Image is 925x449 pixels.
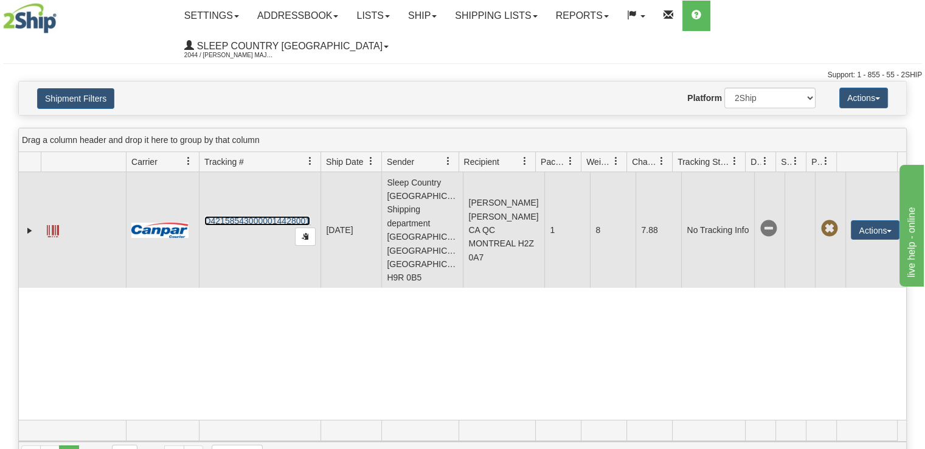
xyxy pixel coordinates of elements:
[590,172,636,288] td: 8
[839,88,888,108] button: Actions
[184,49,275,61] span: 2044 / [PERSON_NAME] Major [PERSON_NAME]
[897,162,924,287] iframe: chat widget
[131,223,189,238] img: 14 - Canpar
[636,172,681,288] td: 7.88
[514,151,535,172] a: Recipient filter column settings
[19,128,906,152] div: grid grouping header
[295,228,316,246] button: Copy to clipboard
[175,31,398,61] a: Sleep Country [GEOGRAPHIC_DATA] 2044 / [PERSON_NAME] Major [PERSON_NAME]
[47,220,59,239] a: Label
[781,156,791,168] span: Shipment Issues
[446,1,546,31] a: Shipping lists
[541,156,566,168] span: Packages
[320,172,381,288] td: [DATE]
[816,151,836,172] a: Pickup Status filter column settings
[24,224,36,237] a: Expand
[560,151,581,172] a: Packages filter column settings
[438,151,459,172] a: Sender filter column settings
[194,41,383,51] span: Sleep Country [GEOGRAPHIC_DATA]
[464,156,499,168] span: Recipient
[811,156,822,168] span: Pickup Status
[326,156,363,168] span: Ship Date
[131,156,158,168] span: Carrier
[755,151,775,172] a: Delivery Status filter column settings
[347,1,398,31] a: Lists
[300,151,320,172] a: Tracking # filter column settings
[381,172,463,288] td: Sleep Country [GEOGRAPHIC_DATA] Shipping department [GEOGRAPHIC_DATA] [GEOGRAPHIC_DATA] [GEOGRAPH...
[820,220,837,237] span: Pickup Not Assigned
[632,156,657,168] span: Charge
[248,1,348,31] a: Addressbook
[9,7,113,22] div: live help - online
[37,88,114,109] button: Shipment Filters
[178,151,199,172] a: Carrier filter column settings
[851,220,899,240] button: Actions
[681,172,754,288] td: No Tracking Info
[3,70,922,80] div: Support: 1 - 855 - 55 - 2SHIP
[463,172,544,288] td: [PERSON_NAME] [PERSON_NAME] CA QC MONTREAL H2Z 0A7
[750,156,761,168] span: Delivery Status
[387,156,414,168] span: Sender
[204,216,310,226] a: D421585430000014428001
[760,220,777,237] span: No Tracking Info
[724,151,745,172] a: Tracking Status filter column settings
[677,156,730,168] span: Tracking Status
[687,92,722,104] label: Platform
[361,151,381,172] a: Ship Date filter column settings
[547,1,618,31] a: Reports
[606,151,626,172] a: Weight filter column settings
[399,1,446,31] a: Ship
[651,151,672,172] a: Charge filter column settings
[204,156,244,168] span: Tracking #
[3,3,57,33] img: logo2044.jpg
[544,172,590,288] td: 1
[175,1,248,31] a: Settings
[586,156,612,168] span: Weight
[785,151,806,172] a: Shipment Issues filter column settings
